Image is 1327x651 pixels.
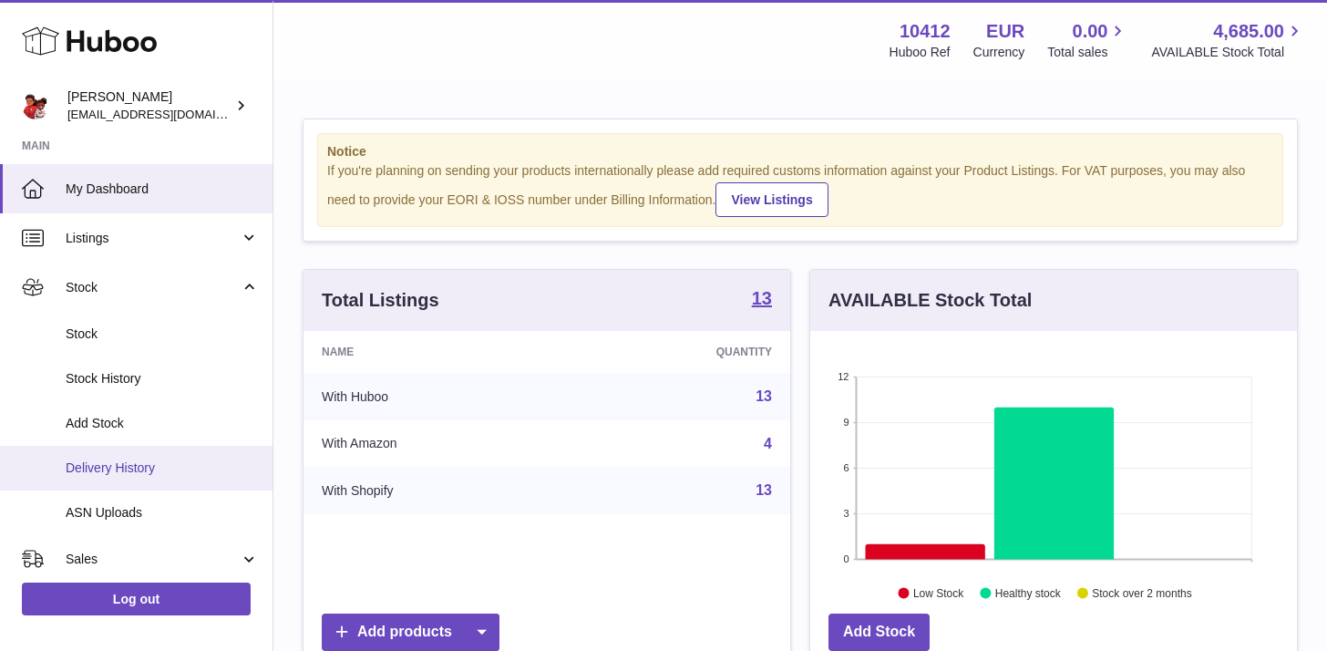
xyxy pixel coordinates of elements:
[66,415,259,432] span: Add Stock
[986,19,1024,44] strong: EUR
[913,586,964,599] text: Low Stock
[843,508,849,519] text: 3
[66,325,259,343] span: Stock
[67,88,231,123] div: [PERSON_NAME]
[67,107,268,121] span: [EMAIL_ADDRESS][DOMAIN_NAME]
[66,460,259,477] span: Delivery History
[22,583,251,615] a: Log out
[1151,44,1305,61] span: AVAILABLE Stock Total
[1073,19,1108,44] span: 0.00
[764,436,772,451] a: 4
[715,182,828,217] a: View Listings
[1213,19,1284,44] span: 4,685.00
[995,586,1062,599] text: Healthy stock
[1092,586,1191,599] text: Stock over 2 months
[66,370,259,387] span: Stock History
[752,289,772,311] a: 13
[66,230,240,247] span: Listings
[890,44,951,61] div: Huboo Ref
[756,388,772,404] a: 13
[66,279,240,296] span: Stock
[66,551,240,568] span: Sales
[303,331,570,373] th: Name
[900,19,951,44] strong: 10412
[828,614,930,651] a: Add Stock
[22,92,49,119] img: hello@redracerbooks.com
[1047,19,1128,61] a: 0.00 Total sales
[843,462,849,473] text: 6
[752,289,772,307] strong: 13
[1151,19,1305,61] a: 4,685.00 AVAILABLE Stock Total
[66,504,259,522] span: ASN Uploads
[756,482,772,498] a: 13
[828,288,1032,313] h3: AVAILABLE Stock Total
[973,44,1025,61] div: Currency
[843,417,849,428] text: 9
[303,373,570,420] td: With Huboo
[570,331,790,373] th: Quantity
[327,143,1273,160] strong: Notice
[66,181,259,198] span: My Dashboard
[303,467,570,514] td: With Shopify
[303,420,570,468] td: With Amazon
[322,614,499,651] a: Add products
[843,553,849,564] text: 0
[322,288,439,313] h3: Total Listings
[1047,44,1128,61] span: Total sales
[327,162,1273,217] div: If you're planning on sending your products internationally please add required customs informati...
[838,371,849,382] text: 12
